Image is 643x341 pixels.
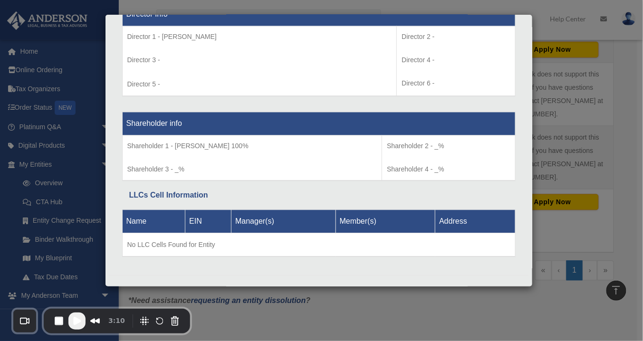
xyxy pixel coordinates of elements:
[387,140,510,152] p: Shareholder 2 - _%
[185,209,231,233] th: EIN
[336,209,435,233] th: Member(s)
[127,54,392,66] p: Director 3 -
[127,31,392,43] p: Director 1 - [PERSON_NAME]
[127,163,377,175] p: Shareholder 3 - _%
[127,140,377,152] p: Shareholder 1 - [PERSON_NAME] 100%
[122,3,515,26] th: Director Info
[402,77,510,89] p: Director 6 -
[122,233,515,256] td: No LLC Cells Found for Entity
[387,163,510,175] p: Shareholder 4 - _%
[402,31,510,43] p: Director 2 -
[122,26,397,96] td: Director 5 -
[122,209,185,233] th: Name
[435,209,515,233] th: Address
[122,112,515,135] th: Shareholder info
[129,189,509,202] div: LLCs Cell Information
[402,54,510,66] p: Director 4 -
[231,209,336,233] th: Manager(s)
